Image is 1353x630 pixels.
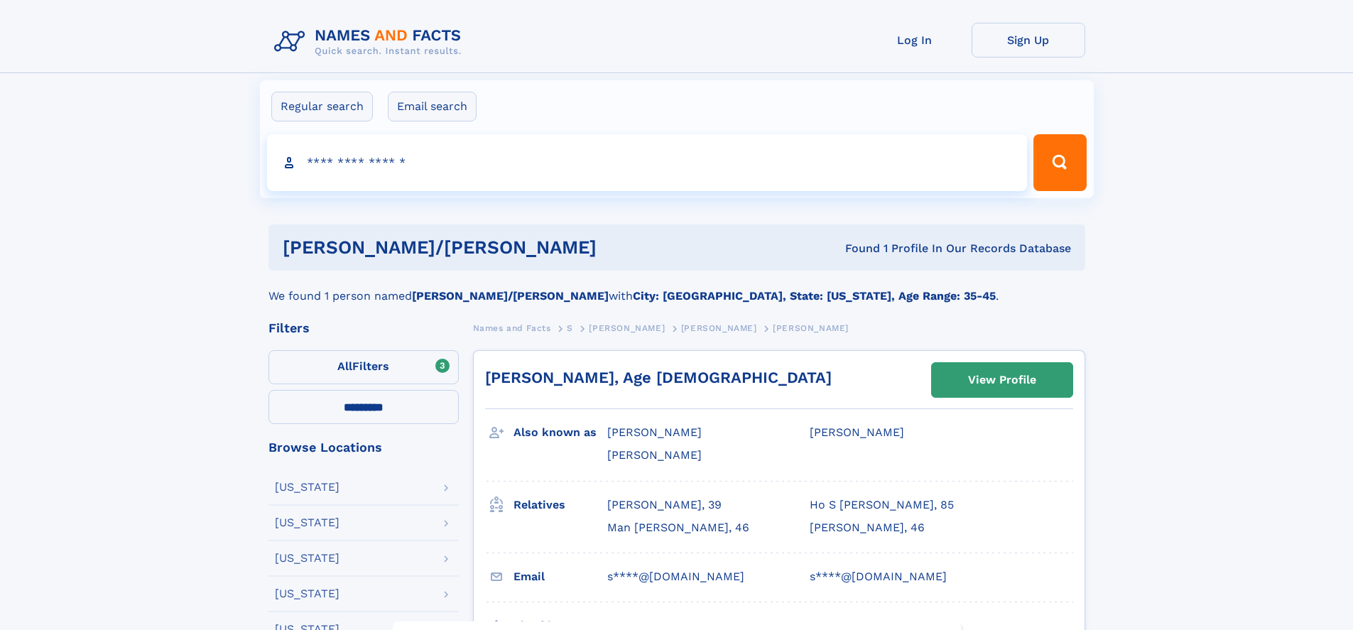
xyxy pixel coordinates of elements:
a: Man [PERSON_NAME], 46 [607,520,749,536]
a: [PERSON_NAME], 39 [607,497,722,513]
span: [PERSON_NAME] [773,323,849,333]
a: [PERSON_NAME], 46 [810,520,925,536]
div: We found 1 person named with . [268,271,1085,305]
input: search input [267,134,1028,191]
h3: Email [514,565,607,589]
a: View Profile [932,363,1072,397]
div: View Profile [968,364,1036,396]
h1: [PERSON_NAME]/[PERSON_NAME] [283,239,721,256]
img: Logo Names and Facts [268,23,473,61]
a: [PERSON_NAME], Age [DEMOGRAPHIC_DATA] [485,369,832,386]
a: S [567,319,573,337]
div: [US_STATE] [275,517,339,528]
span: S [567,323,573,333]
div: [US_STATE] [275,553,339,564]
div: [US_STATE] [275,482,339,493]
label: Filters [268,350,459,384]
a: Ho S [PERSON_NAME], 85 [810,497,954,513]
a: [PERSON_NAME] [589,319,665,337]
label: Regular search [271,92,373,121]
b: [PERSON_NAME]/[PERSON_NAME] [412,289,609,303]
label: Email search [388,92,477,121]
span: [PERSON_NAME] [607,448,702,462]
a: Log In [858,23,972,58]
div: Browse Locations [268,441,459,454]
a: Sign Up [972,23,1085,58]
a: Names and Facts [473,319,551,337]
h3: Also known as [514,420,607,445]
div: [US_STATE] [275,588,339,599]
b: City: [GEOGRAPHIC_DATA], State: [US_STATE], Age Range: 35-45 [633,289,996,303]
span: [PERSON_NAME] [810,425,904,439]
span: [PERSON_NAME] [589,323,665,333]
div: Found 1 Profile In Our Records Database [721,241,1071,256]
h3: Relatives [514,493,607,517]
span: [PERSON_NAME] [607,425,702,439]
button: Search Button [1033,134,1086,191]
span: [PERSON_NAME] [681,323,757,333]
span: All [337,359,352,373]
a: [PERSON_NAME] [681,319,757,337]
div: Filters [268,322,459,335]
